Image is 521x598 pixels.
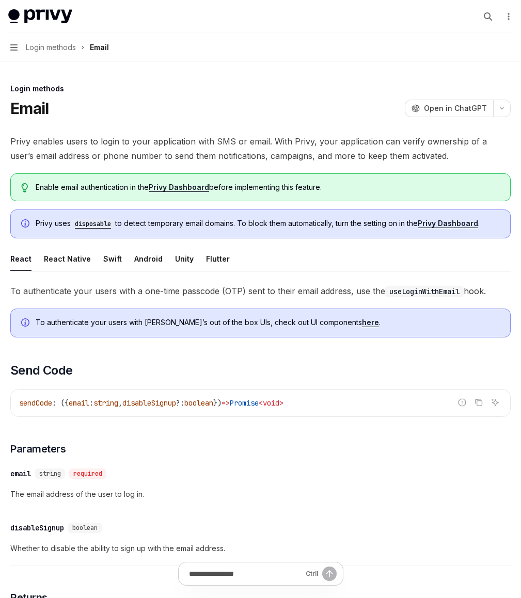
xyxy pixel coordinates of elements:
[362,318,379,327] a: here
[488,396,502,409] button: Ask AI
[44,247,91,271] div: React Native
[93,398,118,408] span: string
[10,468,31,479] div: email
[26,41,76,54] span: Login methods
[21,219,31,230] svg: Info
[36,317,500,328] span: To authenticate your users with [PERSON_NAME]’s out of the box UIs, check out UI components .
[10,247,31,271] div: React
[122,398,176,408] span: disableSignup
[176,398,184,408] span: ?:
[230,398,259,408] span: Promise
[134,247,163,271] div: Android
[10,84,511,94] div: Login methods
[89,398,93,408] span: :
[259,398,263,408] span: <
[279,398,283,408] span: >
[10,542,511,555] span: Whether to disable the ability to sign up with the email address.
[472,396,485,409] button: Copy the contents from the code block
[21,318,31,329] svg: Info
[90,41,109,54] div: Email
[455,396,469,409] button: Report incorrect code
[39,470,61,478] span: string
[19,398,52,408] span: sendCode
[418,219,478,228] a: Privy Dashboard
[21,183,28,192] svg: Tip
[222,398,230,408] span: =>
[502,9,513,24] button: More actions
[69,468,106,479] div: required
[71,219,115,228] a: disposable
[71,219,115,229] code: disposable
[10,488,511,500] span: The email address of the user to log in.
[213,398,222,408] span: })
[10,442,66,456] span: Parameters
[263,398,279,408] span: void
[10,99,49,118] h1: Email
[480,8,496,25] button: Open search
[52,398,69,408] span: : ({
[69,398,89,408] span: email
[103,247,122,271] div: Swift
[36,218,500,229] span: Privy uses to detect temporary email domains. To block them automatically, turn the setting on in...
[149,183,209,192] a: Privy Dashboard
[10,362,73,379] span: Send Code
[405,100,493,117] button: Open in ChatGPT
[424,103,487,114] span: Open in ChatGPT
[118,398,122,408] span: ,
[36,182,500,192] span: Enable email authentication in the before implementing this feature.
[10,523,64,533] div: disableSignup
[184,398,213,408] span: boolean
[322,567,337,581] button: Send message
[72,524,98,532] span: boolean
[189,562,302,585] input: Ask a question...
[10,134,511,163] span: Privy enables users to login to your application with SMS or email. With Privy, your application ...
[8,9,72,24] img: light logo
[206,247,230,271] div: Flutter
[385,286,464,297] code: useLoginWithEmail
[10,284,511,298] span: To authenticate your users with a one-time passcode (OTP) sent to their email address, use the hook.
[175,247,194,271] div: Unity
